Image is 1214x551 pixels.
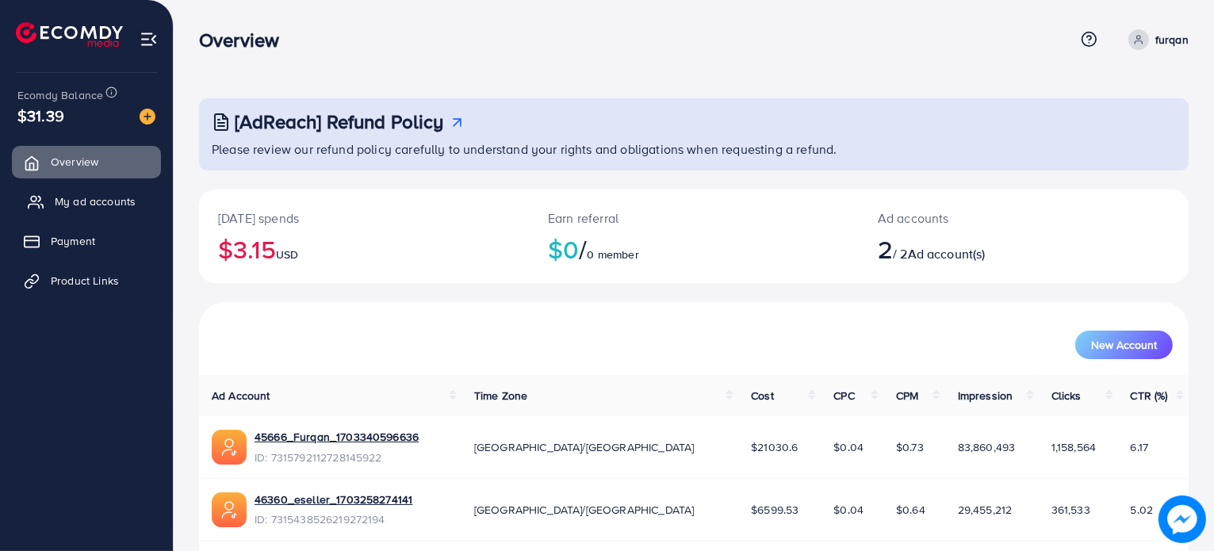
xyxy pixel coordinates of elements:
[255,511,412,527] span: ID: 7315438526219272194
[833,439,864,455] span: $0.04
[255,450,419,465] span: ID: 7315792112728145922
[12,265,161,297] a: Product Links
[474,439,695,455] span: [GEOGRAPHIC_DATA]/[GEOGRAPHIC_DATA]
[51,233,95,249] span: Payment
[212,388,270,404] span: Ad Account
[474,502,695,518] span: [GEOGRAPHIC_DATA]/[GEOGRAPHIC_DATA]
[878,234,1087,264] h2: / 2
[896,439,924,455] span: $0.73
[751,439,798,455] span: $21030.6
[958,388,1013,404] span: Impression
[16,22,123,47] img: logo
[212,430,247,465] img: ic-ads-acc.e4c84228.svg
[140,30,158,48] img: menu
[140,109,155,124] img: image
[235,110,444,133] h3: [AdReach] Refund Policy
[751,388,774,404] span: Cost
[1051,502,1090,518] span: 361,533
[896,502,925,518] span: $0.64
[12,146,161,178] a: Overview
[212,140,1179,159] p: Please review our refund policy carefully to understand your rights and obligations when requesti...
[588,247,639,262] span: 0 member
[474,388,527,404] span: Time Zone
[255,429,419,445] a: 45666_Furqan_1703340596636
[255,492,412,507] a: 46360_eseller_1703258274141
[958,502,1013,518] span: 29,455,212
[878,209,1087,228] p: Ad accounts
[579,231,587,267] span: /
[548,234,840,264] h2: $0
[218,234,510,264] h2: $3.15
[1075,331,1173,359] button: New Account
[958,439,1016,455] span: 83,860,493
[51,273,119,289] span: Product Links
[1122,29,1189,50] a: furqan
[878,231,893,267] span: 2
[1131,502,1154,518] span: 5.02
[1155,30,1189,49] p: furqan
[548,209,840,228] p: Earn referral
[1131,388,1168,404] span: CTR (%)
[1091,339,1157,350] span: New Account
[212,492,247,527] img: ic-ads-acc.e4c84228.svg
[1051,388,1082,404] span: Clicks
[51,154,98,170] span: Overview
[17,87,103,103] span: Ecomdy Balance
[1051,439,1096,455] span: 1,158,564
[751,502,798,518] span: $6599.53
[833,388,854,404] span: CPC
[12,225,161,257] a: Payment
[17,104,64,127] span: $31.39
[199,29,292,52] h3: Overview
[12,186,161,217] a: My ad accounts
[896,388,918,404] span: CPM
[1131,439,1149,455] span: 6.17
[833,502,864,518] span: $0.04
[55,193,136,209] span: My ad accounts
[908,245,986,262] span: Ad account(s)
[218,209,510,228] p: [DATE] spends
[276,247,298,262] span: USD
[1158,496,1206,543] img: image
